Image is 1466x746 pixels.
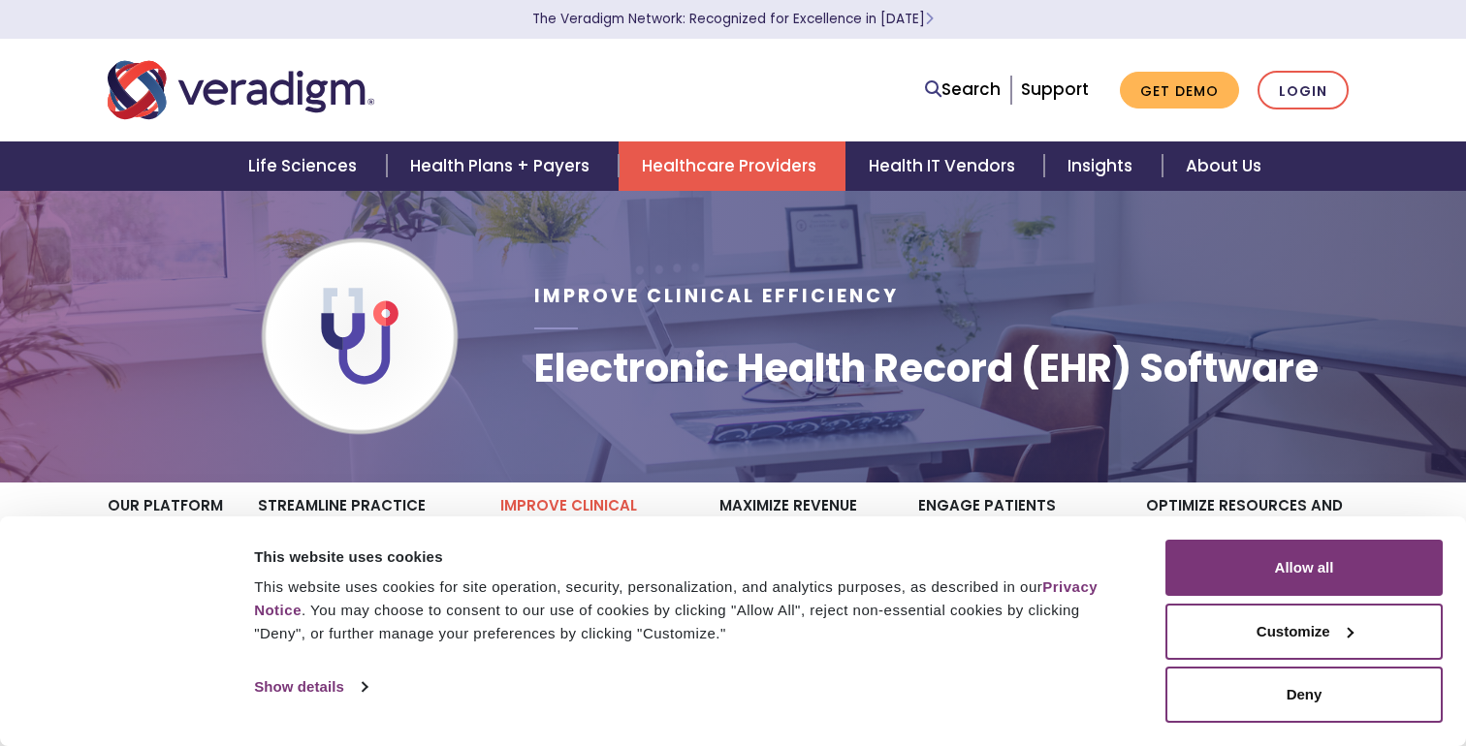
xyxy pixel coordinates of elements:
[925,77,1001,103] a: Search
[225,141,386,191] a: Life Sciences
[845,141,1044,191] a: Health IT Vendors
[1165,540,1443,596] button: Allow all
[1165,604,1443,660] button: Customize
[534,283,899,309] span: Improve Clinical Efficiency
[1163,141,1285,191] a: About Us
[254,575,1122,645] div: This website uses cookies for site operation, security, personalization, and analytics purposes, ...
[108,58,374,122] img: Veradigm logo
[532,10,934,28] a: The Veradigm Network: Recognized for Excellence in [DATE]Learn More
[254,545,1122,569] div: This website uses cookies
[1021,78,1089,101] a: Support
[534,345,1319,391] h1: Electronic Health Record (EHR) Software
[925,10,934,28] span: Learn More
[1044,141,1162,191] a: Insights
[387,141,619,191] a: Health Plans + Payers
[1120,72,1239,109] a: Get Demo
[619,141,845,191] a: Healthcare Providers
[1258,71,1349,110] a: Login
[1165,667,1443,723] button: Deny
[254,672,366,701] a: Show details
